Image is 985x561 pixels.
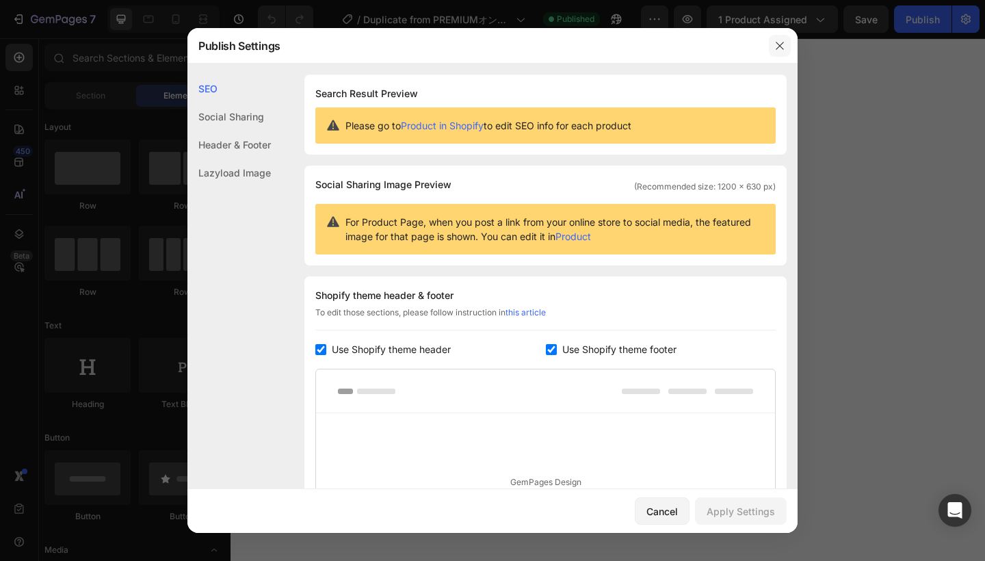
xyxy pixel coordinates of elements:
h1: Search Result Preview [315,86,776,102]
a: Product [555,231,591,242]
a: this article [505,307,546,317]
div: Shopify theme header & footer [315,287,776,304]
button: Cancel [635,497,689,525]
div: Header & Footer [187,131,271,159]
div: Publish Settings [187,28,762,64]
div: Open Intercom Messenger [938,494,971,527]
div: Apply Settings [707,504,775,519]
div: Cancel [646,504,678,519]
div: SEO [187,75,271,103]
div: Social Sharing [187,103,271,131]
span: Use Shopify theme footer [562,341,677,358]
div: GemPages Design [316,413,775,551]
span: Social Sharing Image Preview [315,177,451,193]
div: To edit those sections, please follow instruction in [315,306,776,330]
span: Use Shopify theme header [332,341,451,358]
span: For Product Page, when you post a link from your online store to social media, the featured image... [345,215,765,244]
span: Please go to to edit SEO info for each product [345,118,631,133]
a: Product in Shopify [401,120,484,131]
div: Lazyload Image [187,159,271,187]
button: Apply Settings [695,497,787,525]
span: (Recommended size: 1200 x 630 px) [634,181,776,193]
